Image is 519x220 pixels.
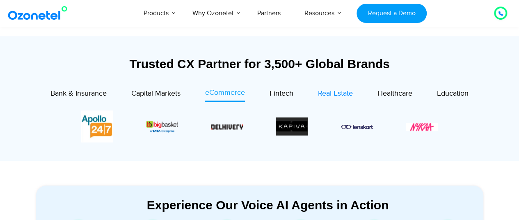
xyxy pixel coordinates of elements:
[205,87,245,102] a: eCommerce
[437,89,469,98] span: Education
[318,89,353,98] span: Real Estate
[131,89,181,98] span: Capital Markets
[318,87,353,102] a: Real Estate
[50,87,107,102] a: Bank & Insurance
[270,87,293,102] a: Fintech
[377,87,412,102] a: Healthcare
[81,110,438,142] div: Image Carousel
[131,87,181,102] a: Capital Markets
[36,57,483,71] div: Trusted CX Partner for 3,500+ Global Brands
[437,87,469,102] a: Education
[50,89,107,98] span: Bank & Insurance
[377,89,412,98] span: Healthcare
[205,88,245,97] span: eCommerce
[44,198,492,212] div: Experience Our Voice AI Agents in Action
[270,89,293,98] span: Fintech
[357,4,427,23] a: Request a Demo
